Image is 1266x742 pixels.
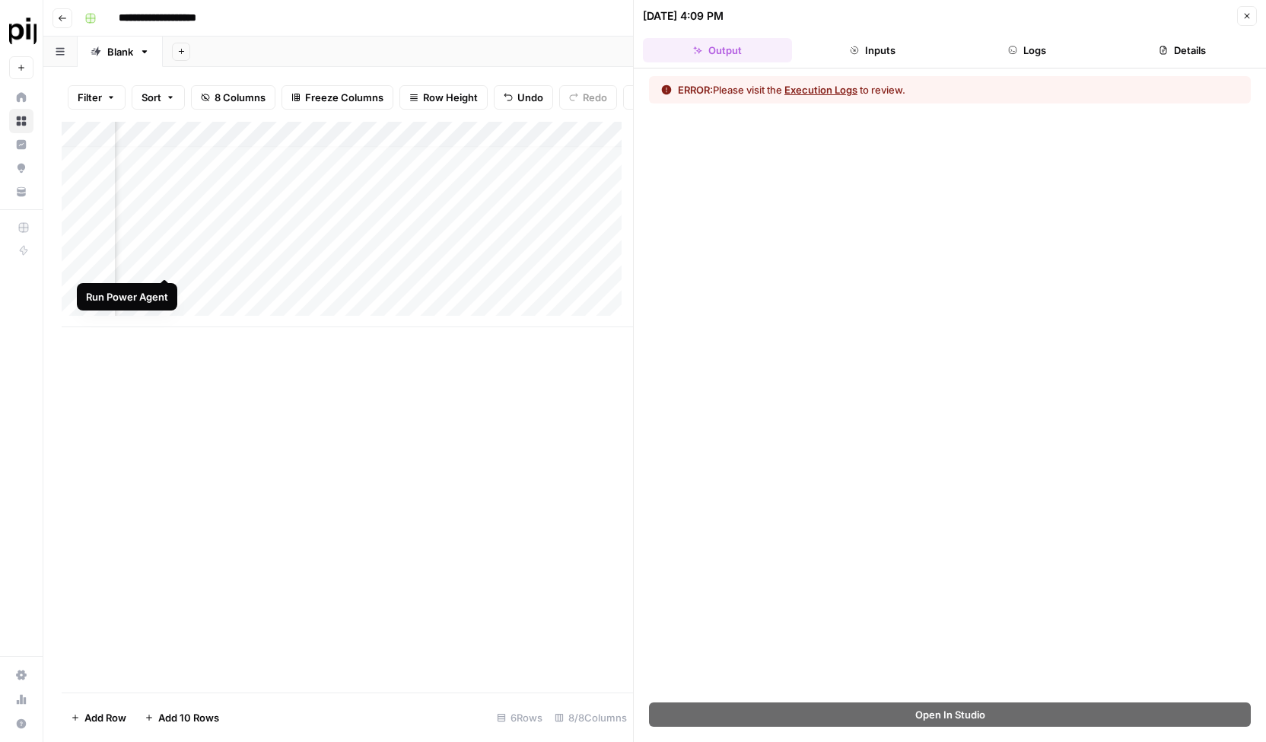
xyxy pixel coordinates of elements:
[643,38,792,62] button: Output
[649,702,1251,727] button: Open In Studio
[583,90,607,105] span: Redo
[953,38,1102,62] button: Logs
[9,687,33,712] a: Usage
[9,180,33,204] a: Your Data
[643,8,724,24] div: [DATE] 4:09 PM
[142,90,161,105] span: Sort
[84,710,126,725] span: Add Row
[423,90,478,105] span: Row Height
[494,85,553,110] button: Undo
[491,705,549,730] div: 6 Rows
[915,707,985,722] span: Open In Studio
[549,705,633,730] div: 8/8 Columns
[9,85,33,110] a: Home
[678,82,905,97] div: Please visit the to review.
[68,85,126,110] button: Filter
[9,109,33,133] a: Browse
[517,90,543,105] span: Undo
[798,38,947,62] button: Inputs
[9,18,37,45] img: Pipe Content Team Logo
[282,85,393,110] button: Freeze Columns
[62,705,135,730] button: Add Row
[215,90,266,105] span: 8 Columns
[305,90,383,105] span: Freeze Columns
[9,156,33,180] a: Opportunities
[191,85,275,110] button: 8 Columns
[158,710,219,725] span: Add 10 Rows
[784,82,857,97] button: Execution Logs
[9,663,33,687] a: Settings
[107,44,133,59] div: Blank
[135,705,228,730] button: Add 10 Rows
[399,85,488,110] button: Row Height
[1108,38,1257,62] button: Details
[678,84,713,96] span: ERROR:
[132,85,185,110] button: Sort
[559,85,617,110] button: Redo
[78,37,163,67] a: Blank
[78,90,102,105] span: Filter
[9,712,33,736] button: Help + Support
[9,12,33,50] button: Workspace: Pipe Content Team
[9,132,33,157] a: Insights
[86,289,168,304] div: Run Power Agent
